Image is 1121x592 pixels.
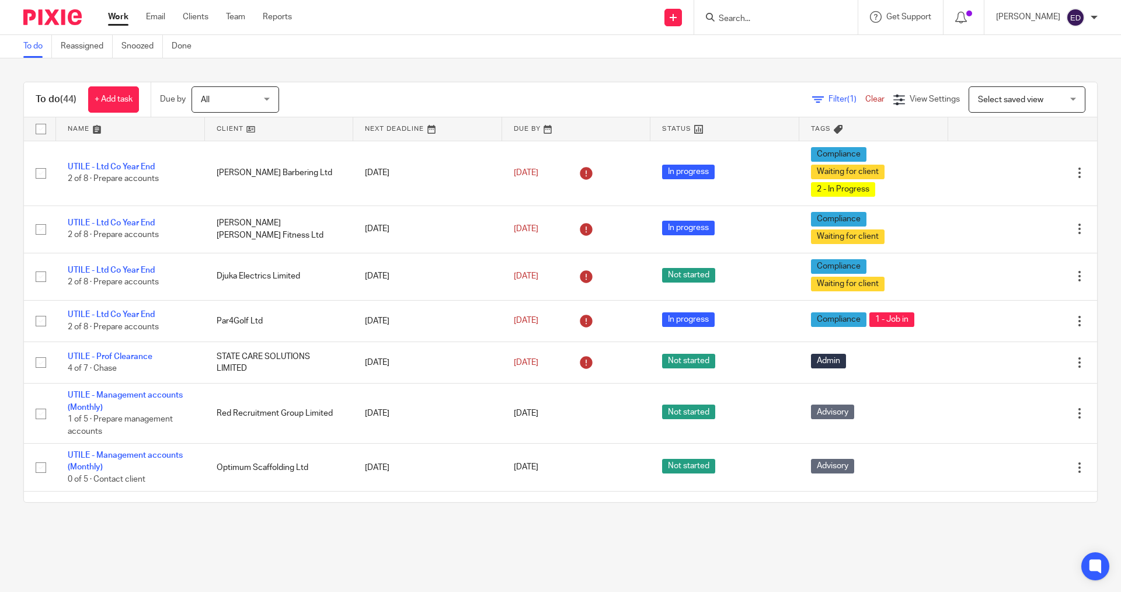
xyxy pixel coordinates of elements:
td: [DATE] [353,342,502,383]
td: Red Recruitment Group Limited [205,384,354,444]
span: 2 - In Progress [811,182,875,197]
span: 2 of 8 · Prepare accounts [68,278,159,287]
td: [DATE] [353,141,502,206]
a: UTILE - Ltd Co Year End [68,311,155,319]
span: 1 of 5 · Prepare management accounts [68,415,173,436]
td: Optimum Scaffolding Ltd [205,492,354,533]
span: Select saved view [978,96,1043,104]
td: [DATE] [353,253,502,300]
span: Compliance [811,212,866,227]
span: [DATE] [514,317,538,325]
span: Advisory [811,459,854,473]
a: UTILE - Ltd Co Year End [68,219,155,227]
a: UTILE - Prof Clearance [68,353,152,361]
td: [DATE] [353,444,502,492]
span: [DATE] [514,169,538,177]
span: 4 of 7 · Chase [68,364,117,372]
td: Par4Golf Ltd [205,300,354,342]
span: 0 of 5 · Contact client [68,475,145,483]
span: Filter [828,95,865,103]
span: (44) [60,95,76,104]
input: Search [718,14,823,25]
span: [DATE] [514,358,538,367]
a: Snoozed [121,35,163,58]
a: UTILE - Ltd Co Year End [68,163,155,171]
span: Waiting for client [811,165,885,179]
span: In progress [662,165,715,179]
span: [DATE] [514,464,538,472]
span: Compliance [811,259,866,274]
a: Email [146,11,165,23]
td: [DATE] [353,384,502,444]
a: Reports [263,11,292,23]
span: Waiting for client [811,229,885,244]
a: + Add task [88,86,139,113]
a: To do [23,35,52,58]
span: In progress [662,312,715,327]
span: In progress [662,221,715,235]
a: Done [172,35,200,58]
td: STATE CARE SOLUTIONS LIMITED [205,342,354,383]
span: Not started [662,459,715,473]
a: Team [226,11,245,23]
img: svg%3E [1066,8,1085,27]
img: Pixie [23,9,82,25]
td: [DATE] [353,492,502,533]
p: [PERSON_NAME] [996,11,1060,23]
span: [DATE] [514,225,538,233]
a: Clear [865,95,885,103]
a: UTILE - Management accounts (Monthly) [68,451,183,471]
span: View Settings [910,95,960,103]
td: [PERSON_NAME] [PERSON_NAME] Fitness Ltd [205,206,354,253]
span: [DATE] [514,409,538,417]
a: UTILE - Ltd Co Year End [68,266,155,274]
span: Get Support [886,13,931,21]
span: Compliance [811,312,866,327]
a: Work [108,11,128,23]
a: UTILE - Management accounts (Monthly) [68,391,183,411]
td: [DATE] [353,300,502,342]
span: Compliance [811,147,866,162]
h1: To do [36,93,76,106]
span: (1) [847,95,857,103]
span: [DATE] [514,272,538,280]
span: Tags [811,126,831,132]
td: Optimum Scaffolding Ltd [205,444,354,492]
span: All [201,96,210,104]
span: Not started [662,268,715,283]
span: Not started [662,405,715,419]
td: [PERSON_NAME] Barbering Ltd [205,141,354,206]
span: Advisory [811,405,854,419]
span: Admin [811,354,846,368]
td: [DATE] [353,206,502,253]
a: Clients [183,11,208,23]
td: Djuka Electrics Limited [205,253,354,300]
span: 1 - Job in [869,312,914,327]
a: Reassigned [61,35,113,58]
span: Not started [662,354,715,368]
span: 2 of 8 · Prepare accounts [68,175,159,183]
span: 2 of 8 · Prepare accounts [68,323,159,331]
span: Waiting for client [811,277,885,291]
span: 2 of 8 · Prepare accounts [68,231,159,239]
p: Due by [160,93,186,105]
